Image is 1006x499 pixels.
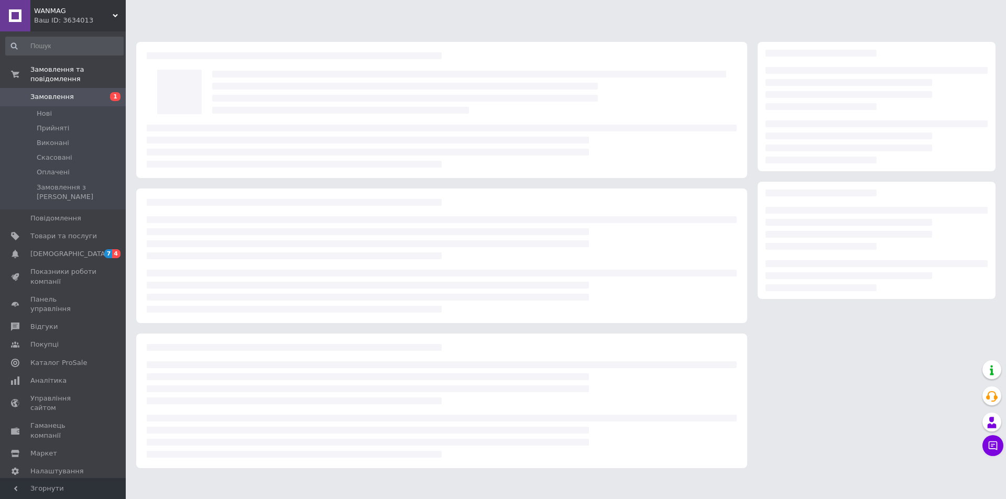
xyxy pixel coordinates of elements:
span: Товари та послуги [30,231,97,241]
span: Каталог ProSale [30,358,87,368]
span: Показники роботи компанії [30,267,97,286]
span: 1 [110,92,121,101]
span: Нові [37,109,52,118]
span: Скасовані [37,153,72,162]
span: Повідомлення [30,214,81,223]
span: WANMAG [34,6,113,16]
span: Замовлення з [PERSON_NAME] [37,183,123,202]
span: [DEMOGRAPHIC_DATA] [30,249,108,259]
span: Аналітика [30,376,67,385]
button: Чат з покупцем [982,435,1003,456]
span: Покупці [30,340,59,349]
span: 4 [112,249,121,258]
span: Замовлення та повідомлення [30,65,126,84]
span: Панель управління [30,295,97,314]
div: Ваш ID: 3634013 [34,16,126,25]
span: Замовлення [30,92,74,102]
input: Пошук [5,37,124,56]
span: Оплачені [37,168,70,177]
span: 7 [104,249,113,258]
span: Виконані [37,138,69,148]
span: Управління сайтом [30,394,97,413]
span: Маркет [30,449,57,458]
span: Налаштування [30,467,84,476]
span: Гаманець компанії [30,421,97,440]
span: Прийняті [37,124,69,133]
span: Відгуки [30,322,58,331]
